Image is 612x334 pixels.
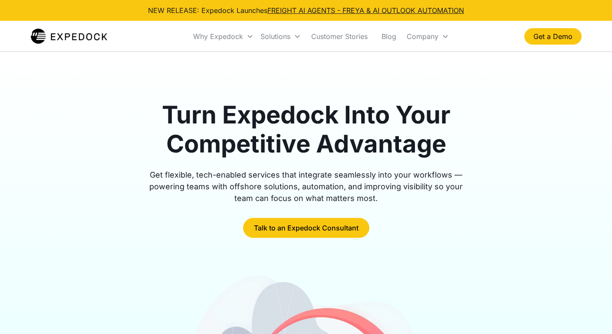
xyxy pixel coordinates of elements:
a: home [31,28,108,45]
div: Why Expedock [190,22,257,51]
div: Solutions [260,32,290,41]
img: Expedock Logo [31,28,108,45]
div: NEW RELEASE: Expedock Launches [148,5,464,16]
div: Solutions [257,22,304,51]
a: Talk to an Expedock Consultant [243,218,369,238]
h1: Turn Expedock Into Your Competitive Advantage [139,101,473,159]
div: Company [407,32,438,41]
a: Get a Demo [524,28,582,45]
div: Get flexible, tech-enabled services that integrate seamlessly into your workflows — powering team... [139,169,473,204]
a: Blog [375,22,403,51]
a: Customer Stories [304,22,375,51]
div: Company [403,22,452,51]
a: FREIGHT AI AGENTS - FREYA & AI OUTLOOK AUTOMATION [267,6,464,15]
div: Why Expedock [193,32,243,41]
